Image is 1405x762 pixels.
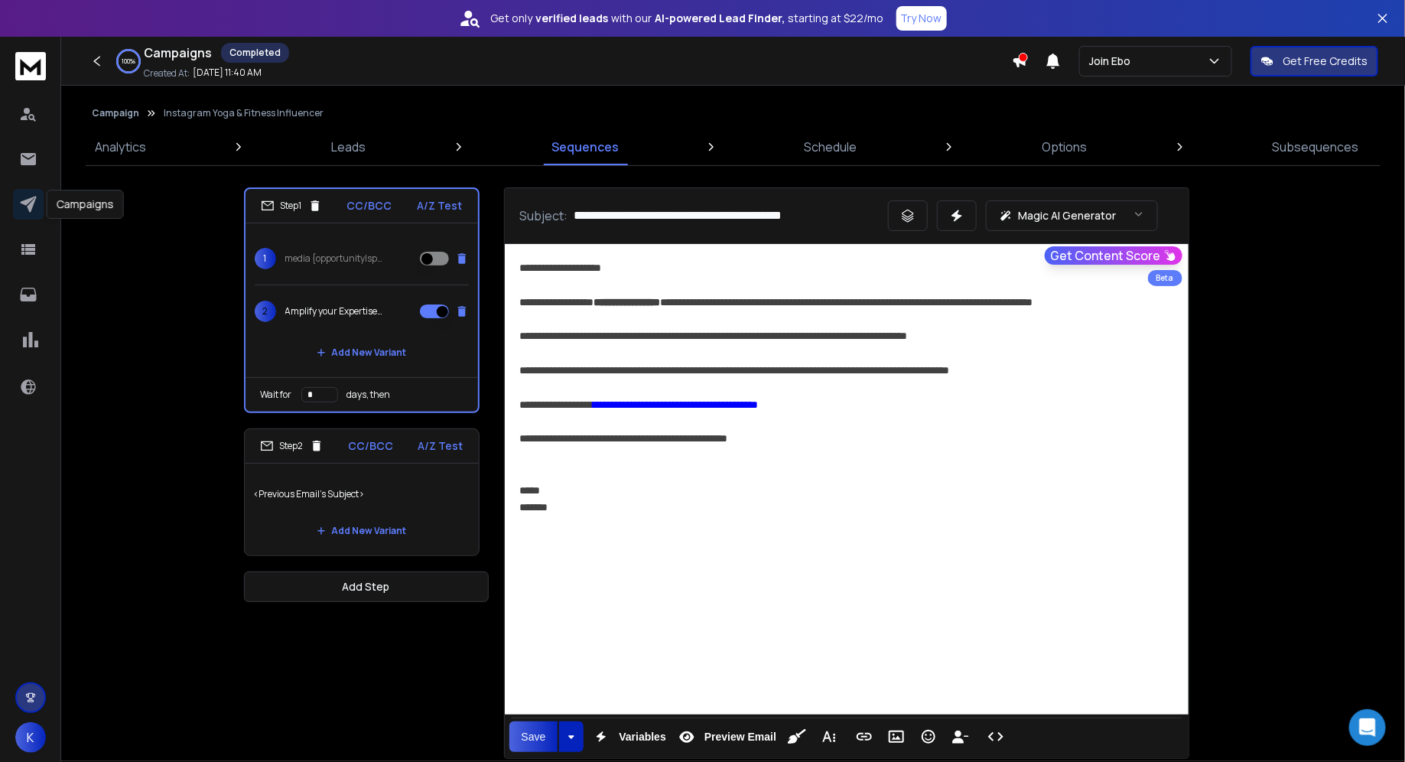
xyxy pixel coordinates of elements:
p: Join Ebo [1089,54,1137,69]
p: Wait for [261,389,292,401]
button: Magic AI Generator [986,200,1158,231]
p: Try Now [901,11,942,26]
div: Beta [1148,270,1182,286]
p: Magic AI Generator [1019,208,1117,223]
p: <Previous Email's Subject> [254,473,470,516]
a: Schedule [795,129,866,165]
p: Subsequences [1273,138,1359,156]
p: Sequences [551,138,619,156]
span: 2 [255,301,276,322]
button: Preview Email [672,721,779,752]
p: Options [1042,138,1088,156]
button: Add New Variant [304,516,419,546]
button: Insert Unsubscribe Link [946,721,975,752]
p: Instagram Yoga & Fitness Influencer [164,107,324,119]
p: A/Z Test [418,198,463,213]
button: Emoticons [914,721,943,752]
p: Leads [331,138,366,156]
p: Get only with our starting at $22/mo [491,11,884,26]
p: days, then [347,389,391,401]
img: logo [15,52,46,80]
a: Analytics [86,129,155,165]
p: Schedule [804,138,857,156]
button: Add Step [244,571,489,602]
p: Subject: [520,207,568,225]
strong: verified leads [536,11,609,26]
p: 100 % [122,57,135,66]
button: Insert Image (⌘P) [882,721,911,752]
div: Open Intercom Messenger [1349,709,1386,746]
span: Variables [616,731,669,744]
button: Get Free Credits [1251,46,1378,77]
a: Leads [322,129,375,165]
div: Completed [221,43,289,63]
div: Step 2 [260,439,324,453]
a: Options [1033,129,1097,165]
button: K [15,722,46,753]
button: Insert Link (⌘K) [850,721,879,752]
button: Code View [981,721,1010,752]
strong: AI-powered Lead Finder, [655,11,785,26]
p: CC/BCC [347,198,392,213]
button: Clean HTML [782,721,811,752]
span: 1 [255,248,276,269]
div: Step 1 [261,199,322,213]
button: Save [509,721,558,752]
h1: Campaigns [144,44,212,62]
button: Try Now [896,6,947,31]
p: A/Z Test [418,438,463,454]
p: media {opportunity|spotlight|feature} for you [285,252,383,265]
a: Sequences [542,129,628,165]
button: Add New Variant [304,337,419,368]
p: Created At: [144,67,190,80]
li: Step2CC/BCCA/Z Test<Previous Email's Subject>Add New Variant [244,428,480,556]
li: Step1CC/BCCA/Z Test1media {opportunity|spotlight|feature} for you2Amplify your Expertise on Media... [244,187,480,413]
p: Amplify your Expertise on Media! [285,305,383,317]
div: Campaigns [47,190,124,219]
p: CC/BCC [348,438,393,454]
button: More Text [815,721,844,752]
button: Campaign [92,107,139,119]
p: [DATE] 11:40 AM [193,67,262,79]
p: Get Free Credits [1283,54,1368,69]
p: Analytics [95,138,146,156]
button: Get Content Score [1045,246,1182,265]
button: Variables [587,721,669,752]
a: Subsequences [1264,129,1368,165]
span: Preview Email [701,731,779,744]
